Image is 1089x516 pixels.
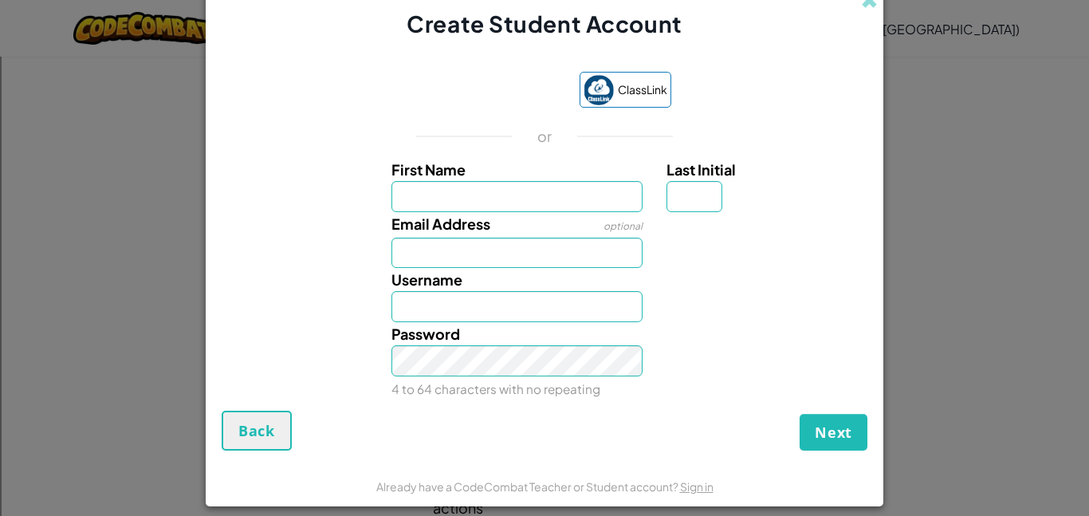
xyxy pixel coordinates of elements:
[815,423,852,442] span: Next
[391,160,466,179] span: First Name
[6,35,1083,49] div: Move To ...
[6,64,1083,78] div: Options
[6,21,1083,35] div: Sort New > Old
[410,74,572,109] iframe: Sign in with Google Button
[238,421,275,440] span: Back
[222,411,292,451] button: Back
[680,479,714,494] a: Sign in
[6,78,1083,93] div: Sign out
[6,49,1083,64] div: Delete
[666,160,736,179] span: Last Initial
[376,479,680,494] span: Already have a CodeCombat Teacher or Student account?
[537,127,552,146] p: or
[618,78,667,101] span: ClassLink
[391,325,460,343] span: Password
[800,414,867,451] button: Next
[391,381,600,396] small: 4 to 64 characters with no repeating
[584,75,614,105] img: classlink-logo-small.png
[6,107,1083,121] div: Move To ...
[6,6,1083,21] div: Sort A > Z
[391,270,462,289] span: Username
[407,10,682,37] span: Create Student Account
[391,215,490,233] span: Email Address
[6,93,1083,107] div: Rename
[603,220,643,232] span: optional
